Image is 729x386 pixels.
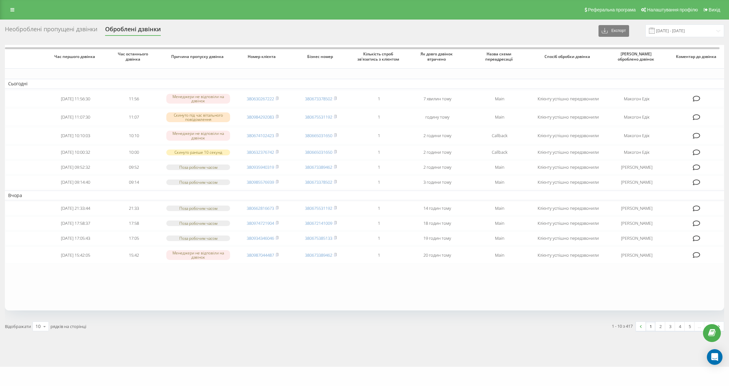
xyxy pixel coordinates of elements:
[166,131,230,140] div: Менеджери не відповіли на дзвінок
[247,205,274,211] a: 380662816673
[408,217,466,230] td: 18 годин тому
[466,202,533,215] td: Main
[305,179,332,185] a: 380673378502
[604,127,670,144] td: Макогон Едік
[466,127,533,144] td: Callback
[604,176,670,189] td: [PERSON_NAME]
[247,96,274,102] a: 380630267222
[247,235,274,241] a: 380934346046
[305,133,332,138] a: 380665031650
[408,232,466,245] td: 19 годин тому
[105,247,163,264] td: 15:42
[350,90,408,107] td: 1
[356,51,402,62] span: Кількість спроб зв'язатись з клієнтом
[105,202,163,215] td: 21:33
[408,90,466,107] td: 7 хвилин тому
[408,108,466,126] td: годину тому
[166,112,230,122] div: Скинуто під час вітального повідомлення
[350,108,408,126] td: 1
[350,176,408,189] td: 1
[350,161,408,174] td: 1
[47,247,105,264] td: [DATE] 15:42:05
[533,108,603,126] td: Клієнту успішно передзвонили
[466,247,533,264] td: Main
[466,161,533,174] td: Main
[604,247,670,264] td: [PERSON_NAME]
[647,7,698,12] span: Налаштування профілю
[247,164,274,170] a: 380935940319
[105,176,163,189] td: 09:14
[533,127,603,144] td: Клієнту успішно передзвонили
[5,79,724,89] td: Сьогодні
[414,51,461,62] span: Як довго дзвінок втрачено
[350,217,408,230] td: 1
[704,322,714,331] a: 42
[105,232,163,245] td: 17:05
[533,202,603,215] td: Клієнту успішно передзвонили
[47,232,105,245] td: [DATE] 17:05:43
[466,232,533,245] td: Main
[247,220,274,226] a: 380974721904
[533,217,603,230] td: Клієнту успішно передзвонили
[533,232,603,245] td: Клієнту успішно передзвонили
[305,114,332,120] a: 380675531192
[47,176,105,189] td: [DATE] 09:14:40
[604,146,670,159] td: Макогон Едік
[707,349,722,365] div: Open Intercom Messenger
[297,54,344,59] span: Бізнес номер
[466,146,533,159] td: Callback
[709,7,720,12] span: Вихід
[166,250,230,260] div: Менеджери не відповіли на дзвінок
[247,114,274,120] a: 380984292083
[166,206,230,211] div: Поза робочим часом
[533,176,603,189] td: Клієнту успішно передзвонили
[105,146,163,159] td: 10:00
[5,26,97,36] div: Необроблені пропущені дзвінки
[675,322,685,331] a: 4
[52,54,99,59] span: Час першого дзвінка
[533,90,603,107] td: Клієнту успішно передзвонили
[50,323,86,329] span: рядків на сторінці
[676,54,718,59] span: Коментар до дзвінка
[105,127,163,144] td: 10:10
[350,247,408,264] td: 1
[588,7,636,12] span: Реферальна програма
[350,146,408,159] td: 1
[610,51,664,62] span: [PERSON_NAME] оброблено дзвінок
[466,90,533,107] td: Main
[408,202,466,215] td: 14 годин тому
[105,26,161,36] div: Оброблені дзвінки
[47,217,105,230] td: [DATE] 17:58:37
[350,127,408,144] td: 1
[533,161,603,174] td: Клієнту успішно передзвонили
[305,149,332,155] a: 380665031650
[247,179,274,185] a: 380985576939
[305,252,332,258] a: 380673389462
[408,176,466,189] td: 3 години тому
[166,179,230,185] div: Поза робочим часом
[305,235,332,241] a: 380675385133
[105,108,163,126] td: 11:07
[305,96,332,102] a: 380673378502
[408,127,466,144] td: 2 години тому
[47,161,105,174] td: [DATE] 09:52:32
[533,247,603,264] td: Клієнту успішно передзвонили
[305,164,332,170] a: 380673389462
[604,161,670,174] td: [PERSON_NAME]
[5,323,31,329] span: Відображати
[665,322,675,331] a: 3
[5,191,724,200] td: Вчора
[612,323,633,329] div: 1 - 10 з 417
[604,202,670,215] td: [PERSON_NAME]
[47,90,105,107] td: [DATE] 11:56:30
[105,90,163,107] td: 11:56
[105,217,163,230] td: 17:58
[685,322,695,331] a: 5
[466,217,533,230] td: Main
[247,252,274,258] a: 380987044487
[305,220,332,226] a: 380672141009
[47,202,105,215] td: [DATE] 21:33:44
[604,232,670,245] td: [PERSON_NAME]
[473,51,527,62] span: Назва схеми переадресації
[47,146,105,159] td: [DATE] 10:00:32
